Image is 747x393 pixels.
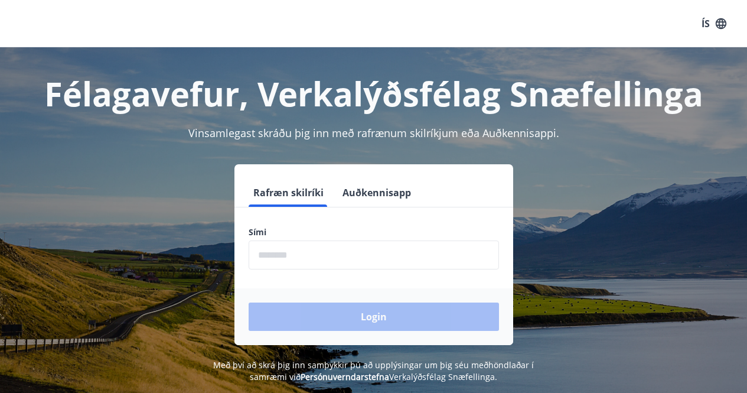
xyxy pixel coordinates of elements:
[338,178,416,207] button: Auðkennisapp
[213,359,534,382] span: Með því að skrá þig inn samþykkir þú að upplýsingar um þig séu meðhöndlaðar í samræmi við Verkalý...
[695,13,733,34] button: ÍS
[301,371,389,382] a: Persónuverndarstefna
[249,226,499,238] label: Sími
[249,178,328,207] button: Rafræn skilríki
[188,126,559,140] span: Vinsamlegast skráðu þig inn með rafrænum skilríkjum eða Auðkennisappi.
[14,71,733,116] h1: Félagavefur, Verkalýðsfélag Snæfellinga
